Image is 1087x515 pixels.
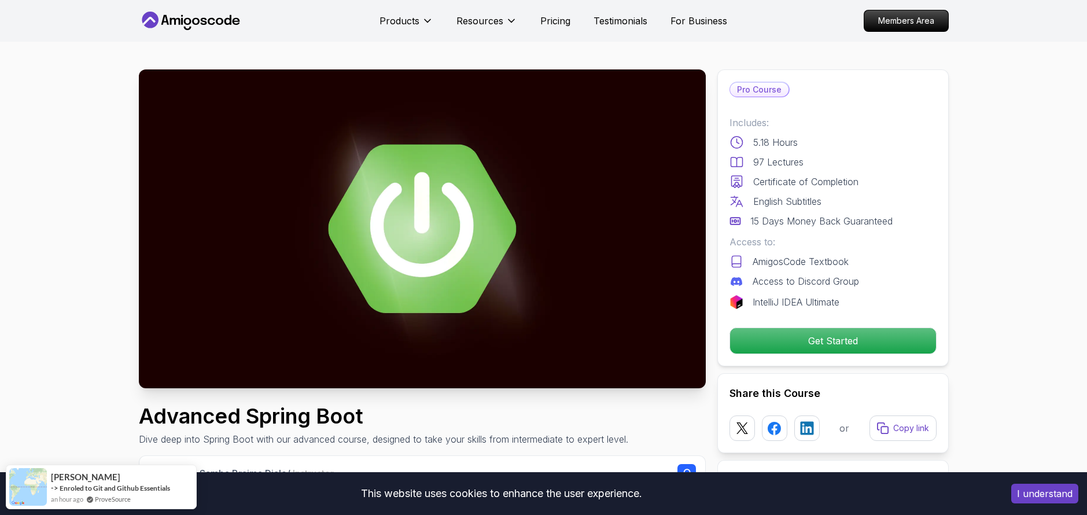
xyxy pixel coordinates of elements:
h2: Share this Course [729,385,937,402]
p: 15 Days Money Back Guaranteed [750,214,893,228]
p: or [839,421,849,435]
a: Testimonials [594,14,647,28]
a: For Business [670,14,727,28]
span: an hour ago [51,494,83,504]
p: Access to Discord Group [753,274,859,288]
a: ProveSource [95,494,131,504]
p: Get Started [730,328,936,354]
p: Pro Course [730,83,788,97]
p: Access to: [729,235,937,249]
iframe: chat widget [1015,443,1087,498]
p: 5.18 Hours [753,135,798,149]
p: 97 Lectures [753,155,804,169]
h1: Advanced Spring Boot [139,404,628,428]
span: Instructor [293,468,334,479]
button: Copy link [869,415,937,441]
button: Products [379,14,433,37]
p: AmigosCode Textbook [753,255,849,268]
button: Accept cookies [1011,484,1078,503]
img: provesource social proof notification image [9,468,47,506]
img: advanced-spring-boot_thumbnail [139,69,706,388]
p: Members Area [864,10,948,31]
p: Mama Samba Braima Djalo / [171,466,334,480]
p: Copy link [893,422,929,434]
p: Products [379,14,419,28]
span: -> [51,483,58,492]
p: English Subtitles [753,194,821,208]
button: Resources [456,14,517,37]
span: [PERSON_NAME] [51,472,120,482]
p: Dive deep into Spring Boot with our advanced course, designed to take your skills from intermedia... [139,432,628,446]
p: Certificate of Completion [753,175,858,189]
a: Members Area [864,10,949,32]
p: Includes: [729,116,937,130]
p: Resources [456,14,503,28]
div: This website uses cookies to enhance the user experience. [9,481,994,506]
a: Enroled to Git and Github Essentials [60,484,170,492]
img: jetbrains logo [729,295,743,309]
button: Get Started [729,328,937,354]
a: Pricing [540,14,570,28]
p: IntelliJ IDEA Ultimate [753,295,839,309]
